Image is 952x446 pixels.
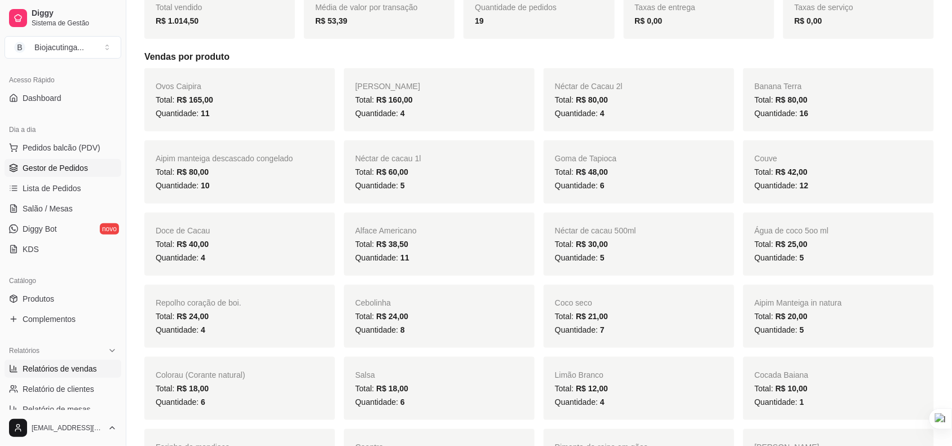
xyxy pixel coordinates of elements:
[23,293,54,304] span: Produtos
[376,95,413,104] span: R$ 160,00
[201,109,210,118] span: 11
[755,240,808,249] span: Total:
[5,310,121,328] a: Complementos
[5,240,121,258] a: KDS
[201,253,205,262] span: 4
[156,16,199,25] strong: R$ 1.014,50
[156,298,241,307] span: Repolho coração de boi.
[32,8,117,19] span: Diggy
[23,183,81,194] span: Lista de Pedidos
[376,312,408,321] span: R$ 24,00
[555,312,608,321] span: Total:
[755,325,804,334] span: Quantidade:
[5,360,121,378] a: Relatórios de vendas
[156,312,209,321] span: Total:
[755,384,808,393] span: Total:
[775,167,808,176] span: R$ 42,00
[555,226,636,235] span: Néctar de cacau 500ml
[34,42,84,53] div: Biojacutinga ...
[555,398,605,407] span: Quantidade:
[355,298,391,307] span: Cebolinha
[400,398,405,407] span: 6
[555,181,605,190] span: Quantidade:
[355,370,375,379] span: Salsa
[576,95,608,104] span: R$ 80,00
[355,167,408,176] span: Total:
[800,109,809,118] span: 16
[156,167,209,176] span: Total:
[315,3,417,12] span: Média de valor por transação
[555,253,605,262] span: Quantidade:
[355,312,408,321] span: Total:
[177,95,213,104] span: R$ 165,00
[23,162,88,174] span: Gestor de Pedidos
[144,50,934,64] h5: Vendas por produto
[156,370,245,379] span: Colorau (Corante natural)
[355,109,405,118] span: Quantidade:
[555,95,608,104] span: Total:
[475,3,557,12] span: Quantidade de pedidos
[5,220,121,238] a: Diggy Botnovo
[5,414,121,441] button: [EMAIL_ADDRESS][DOMAIN_NAME]
[32,423,103,432] span: [EMAIL_ADDRESS][DOMAIN_NAME]
[555,109,605,118] span: Quantidade:
[156,82,201,91] span: Ovos Caipira
[755,109,809,118] span: Quantidade:
[355,325,405,334] span: Quantidade:
[355,82,420,91] span: [PERSON_NAME]
[177,167,209,176] span: R$ 80,00
[5,159,121,177] a: Gestor de Pedidos
[177,240,209,249] span: R$ 40,00
[355,398,405,407] span: Quantidade:
[555,167,608,176] span: Total:
[201,325,205,334] span: 4
[355,240,408,249] span: Total:
[23,404,91,415] span: Relatório de mesas
[555,384,608,393] span: Total:
[376,384,408,393] span: R$ 18,00
[156,181,210,190] span: Quantidade:
[775,240,808,249] span: R$ 25,00
[635,16,663,25] strong: R$ 0,00
[156,253,205,262] span: Quantidade:
[376,167,408,176] span: R$ 60,00
[800,325,804,334] span: 5
[355,154,421,163] span: Néctar de cacau 1l
[14,42,25,53] span: B
[755,398,804,407] span: Quantidade:
[5,36,121,59] button: Select a team
[576,384,608,393] span: R$ 12,00
[755,95,808,104] span: Total:
[555,370,603,379] span: Limão Branco
[177,312,209,321] span: R$ 24,00
[23,223,57,235] span: Diggy Bot
[755,370,809,379] span: Cocada Baiana
[795,16,822,25] strong: R$ 0,00
[156,3,202,12] span: Total vendido
[5,5,121,32] a: DiggySistema de Gestão
[5,200,121,218] a: Salão / Mesas
[9,346,39,355] span: Relatórios
[576,312,608,321] span: R$ 21,00
[800,398,804,407] span: 1
[576,167,608,176] span: R$ 48,00
[800,253,804,262] span: 5
[177,384,209,393] span: R$ 18,00
[355,181,405,190] span: Quantidade:
[315,16,347,25] strong: R$ 53,39
[156,325,205,334] span: Quantidade:
[23,92,61,104] span: Dashboard
[755,298,842,307] span: Aipim Manteiga in natura
[755,154,777,163] span: Couve
[775,95,808,104] span: R$ 80,00
[5,179,121,197] a: Lista de Pedidos
[23,244,39,255] span: KDS
[400,253,409,262] span: 11
[475,16,484,25] strong: 19
[201,181,210,190] span: 10
[355,253,409,262] span: Quantidade:
[5,71,121,89] div: Acesso Rápido
[600,109,605,118] span: 4
[355,95,413,104] span: Total:
[5,139,121,157] button: Pedidos balcão (PDV)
